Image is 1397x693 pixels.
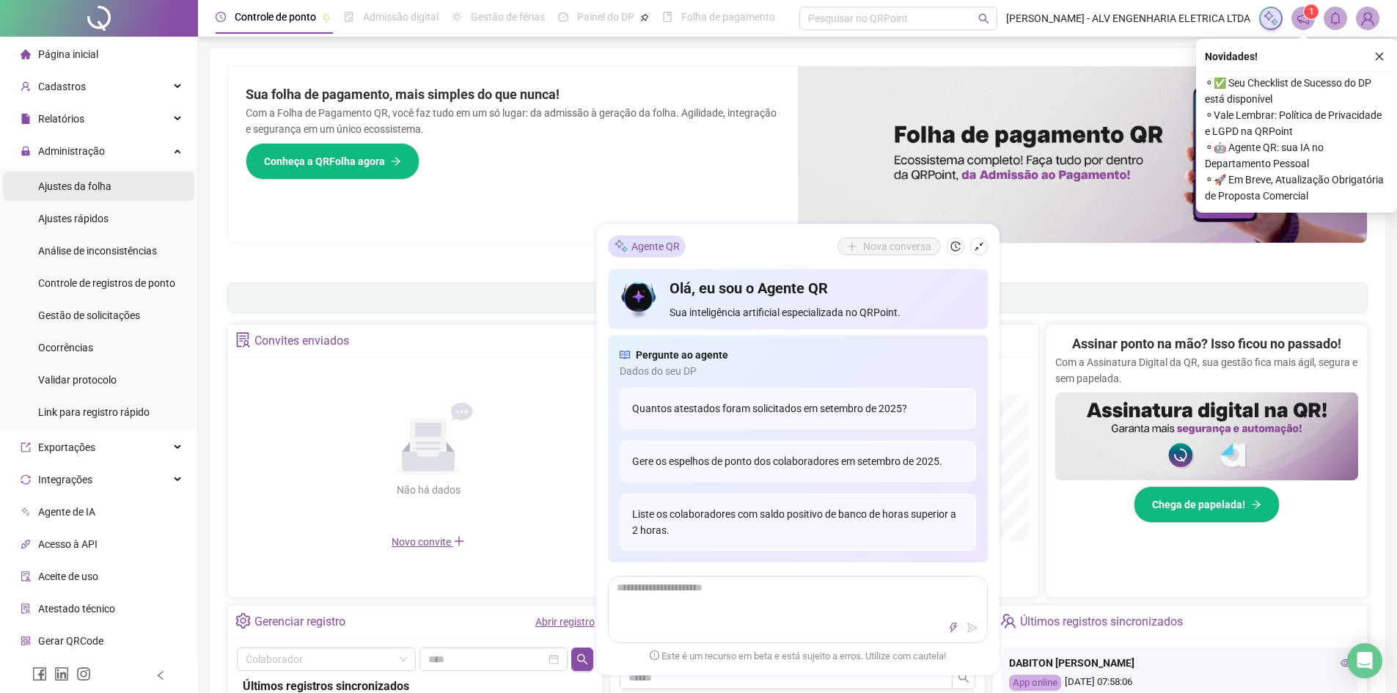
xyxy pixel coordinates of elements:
span: sun [452,12,462,22]
span: ⚬ Vale Lembrar: Política de Privacidade e LGPD na QRPoint [1205,107,1388,139]
span: shrink [974,241,984,252]
span: Acesso à API [38,538,98,550]
h2: Assinar ponto na mão? Isso ficou no passado! [1072,334,1341,354]
span: close [1374,51,1385,62]
span: user-add [21,81,31,92]
span: plus [453,535,465,547]
div: DABITON [PERSON_NAME] [1009,655,1351,671]
button: Chega de papelada! [1134,486,1280,523]
span: file-done [344,12,354,22]
span: Análise de inconsistências [38,245,157,257]
span: solution [21,604,31,614]
span: api [21,539,31,549]
span: exclamation-circle [650,650,659,660]
span: sync [21,474,31,485]
span: book [662,12,672,22]
span: Pergunte ao agente [636,347,728,363]
span: search [978,13,989,24]
h2: Sua folha de pagamento, mais simples do que nunca! [246,84,780,105]
span: search [958,672,969,683]
span: Atestado técnico [38,603,115,615]
div: Gerenciar registro [254,609,345,634]
span: eye [1341,658,1351,668]
div: Últimos registros sincronizados [1020,609,1183,634]
p: Com a Folha de Pagamento QR, você faz tudo em um só lugar: da admissão à geração da folha. Agilid... [246,105,780,137]
img: sparkle-icon.fc2bf0ac1784a2077858766a79e2daf3.svg [614,238,628,254]
span: setting [235,613,251,628]
div: Liste os colaboradores com saldo positivo de banco de horas superior a 2 horas. [620,494,976,551]
img: sparkle-icon.fc2bf0ac1784a2077858766a79e2daf3.svg [1263,10,1279,26]
span: thunderbolt [948,623,958,633]
span: Link para registro rápido [38,406,150,418]
span: Este é um recurso em beta e está sujeito a erros. Utilize com cautela! [650,649,946,664]
div: [DATE] 07:58:06 [1009,675,1351,692]
span: file [21,114,31,124]
span: Exportações [38,441,95,453]
span: Integrações [38,474,92,485]
button: Nova conversa [837,238,941,255]
span: Sua inteligência artificial especializada no QRPoint. [670,304,975,320]
span: left [155,670,166,681]
span: Chega de papelada! [1152,496,1245,513]
span: Controle de registros de ponto [38,277,175,289]
div: Open Intercom Messenger [1347,643,1382,678]
span: export [21,442,31,452]
span: Conheça a QRFolha agora [264,153,385,169]
span: read [620,347,630,363]
span: Cadastros [38,81,86,92]
span: instagram [76,667,91,681]
span: [PERSON_NAME] - ALV ENGENHARIA ELETRICA LTDA [1006,10,1250,26]
button: Conheça a QRFolha agora [246,143,419,180]
span: solution [235,332,251,348]
span: Administração [38,145,105,157]
span: ⚬ 🤖 Agente QR: sua IA no Departamento Pessoal [1205,139,1388,172]
span: Gestão de férias [471,11,545,23]
span: notification [1297,12,1310,25]
span: qrcode [21,636,31,646]
span: Aceite de uso [38,571,98,582]
span: Controle de ponto [235,11,316,23]
button: thunderbolt [945,619,962,637]
span: history [950,241,961,252]
button: send [964,619,981,637]
span: arrow-right [1251,499,1261,510]
h4: Olá, eu sou o Agente QR [670,278,975,298]
span: bell [1329,12,1342,25]
p: Com a Assinatura Digital da QR, sua gestão fica mais ágil, segura e sem papelada. [1055,354,1358,386]
span: arrow-right [391,156,401,166]
span: linkedin [54,667,69,681]
img: banner%2F02c71560-61a6-44d4-94b9-c8ab97240462.png [1055,392,1358,480]
span: ⚬ 🚀 Em Breve, Atualização Obrigatória de Proposta Comercial [1205,172,1388,204]
span: dashboard [558,12,568,22]
span: facebook [32,667,47,681]
span: lock [21,146,31,156]
span: Painel do DP [577,11,634,23]
span: Ajustes rápidos [38,213,109,224]
div: Gere os espelhos de ponto dos colaboradores em setembro de 2025. [620,441,976,482]
span: Validar protocolo [38,374,117,386]
span: team [1000,613,1016,628]
span: Novo convite [392,536,465,548]
img: banner%2F8d14a306-6205-4263-8e5b-06e9a85ad873.png [798,67,1368,243]
span: Ocorrências [38,342,93,353]
sup: 1 [1304,4,1319,19]
img: icon [620,278,659,320]
span: Relatórios [38,113,84,125]
span: audit [21,571,31,582]
span: search [576,653,588,665]
span: pushpin [640,13,649,22]
div: App online [1009,675,1061,692]
img: 82375 [1357,7,1379,29]
span: Página inicial [38,48,98,60]
span: home [21,49,31,59]
span: Gestão de solicitações [38,309,140,321]
span: 1 [1309,7,1314,17]
div: Agente QR [608,235,686,257]
span: ⚬ ✅ Seu Checklist de Sucesso do DP está disponível [1205,75,1388,107]
div: Quantos atestados foram solicitados em setembro de 2025? [620,388,976,429]
span: Folha de pagamento [681,11,775,23]
span: Novidades ! [1205,48,1258,65]
span: Dados do seu DP [620,363,976,379]
div: Convites enviados [254,329,349,353]
span: Ajustes da folha [38,180,111,192]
